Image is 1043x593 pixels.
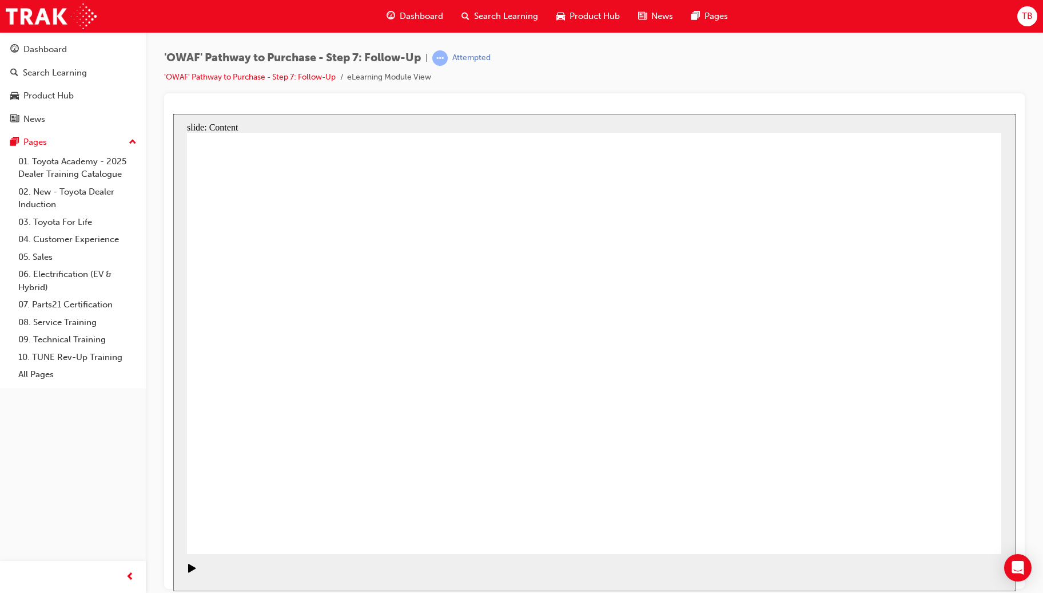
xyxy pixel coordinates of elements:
button: Pages [5,132,141,153]
span: car-icon [10,91,19,101]
div: News [23,113,45,126]
span: news-icon [638,9,647,23]
a: search-iconSearch Learning [452,5,547,28]
button: DashboardSearch LearningProduct HubNews [5,37,141,132]
a: 06. Electrification (EV & Hybrid) [14,266,141,296]
a: 05. Sales [14,248,141,266]
a: car-iconProduct Hub [547,5,629,28]
span: car-icon [556,9,565,23]
span: guage-icon [387,9,395,23]
div: Pages [23,136,47,149]
div: Attempted [452,53,491,64]
span: TB [1022,10,1033,23]
button: TB [1017,6,1037,26]
span: pages-icon [691,9,700,23]
a: 'OWAF' Pathway to Purchase - Step 7: Follow-Up [164,72,336,82]
img: Trak [6,3,97,29]
a: pages-iconPages [682,5,737,28]
span: search-icon [461,9,469,23]
a: 04. Customer Experience [14,231,141,248]
a: 03. Toyota For Life [14,214,141,231]
div: Product Hub [23,89,74,102]
span: news-icon [10,114,19,125]
span: learningRecordVerb_ATTEMPT-icon [432,50,448,66]
a: news-iconNews [629,5,682,28]
div: Open Intercom Messenger [1004,554,1032,582]
span: 'OWAF' Pathway to Purchase - Step 7: Follow-Up [164,52,421,65]
span: | [425,52,428,65]
span: prev-icon [126,570,134,584]
a: News [5,109,141,130]
span: search-icon [10,68,18,78]
a: 01. Toyota Academy - 2025 Dealer Training Catalogue [14,153,141,183]
span: Product Hub [570,10,620,23]
a: 10. TUNE Rev-Up Training [14,349,141,366]
a: 02. New - Toyota Dealer Induction [14,183,141,214]
div: playback controls [6,440,25,477]
span: Dashboard [400,10,443,23]
a: 09. Technical Training [14,331,141,349]
div: Search Learning [23,66,87,80]
span: up-icon [129,135,137,150]
a: Product Hub [5,85,141,106]
span: Search Learning [474,10,538,23]
span: News [651,10,673,23]
div: Dashboard [23,43,67,56]
span: Pages [704,10,728,23]
li: eLearning Module View [347,71,431,84]
a: 07. Parts21 Certification [14,296,141,314]
button: Play (Ctrl+Alt+P) [6,449,25,469]
a: 08. Service Training [14,314,141,331]
a: Dashboard [5,39,141,60]
a: Search Learning [5,62,141,84]
span: pages-icon [10,137,19,148]
a: guage-iconDashboard [377,5,452,28]
span: guage-icon [10,45,19,55]
a: All Pages [14,366,141,384]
